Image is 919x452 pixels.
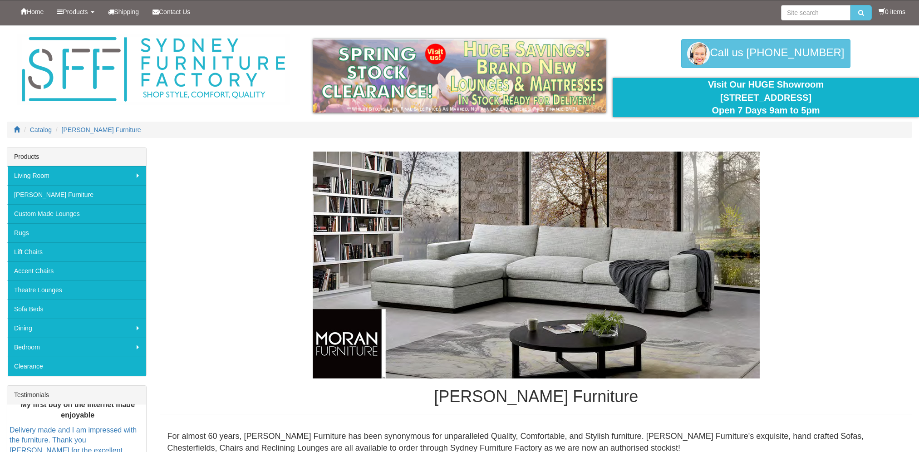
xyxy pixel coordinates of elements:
[7,166,146,185] a: Living Room
[7,261,146,280] a: Accent Chairs
[146,0,197,23] a: Contact Us
[7,319,146,338] a: Dining
[20,401,135,419] b: My first buy on the Internet made enjoyable
[159,8,190,15] span: Contact Us
[160,388,913,406] h1: [PERSON_NAME] Furniture
[619,78,912,117] div: Visit Our HUGE Showroom [STREET_ADDRESS] Open 7 Days 9am to 5pm
[7,204,146,223] a: Custom Made Lounges
[7,147,146,166] div: Products
[30,126,52,133] a: Catalog
[114,8,139,15] span: Shipping
[7,300,146,319] a: Sofa Beds
[27,8,44,15] span: Home
[7,357,146,376] a: Clearance
[14,0,50,23] a: Home
[62,126,141,133] a: [PERSON_NAME] Furniture
[879,7,905,16] li: 0 items
[63,8,88,15] span: Products
[781,5,850,20] input: Site search
[101,0,146,23] a: Shipping
[17,34,290,105] img: Sydney Furniture Factory
[7,338,146,357] a: Bedroom
[7,223,146,242] a: Rugs
[7,280,146,300] a: Theatre Lounges
[7,185,146,204] a: [PERSON_NAME] Furniture
[50,0,101,23] a: Products
[313,39,606,113] img: spring-sale.gif
[7,386,146,404] div: Testimonials
[7,242,146,261] a: Lift Chairs
[313,152,760,378] img: Moran Furniture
